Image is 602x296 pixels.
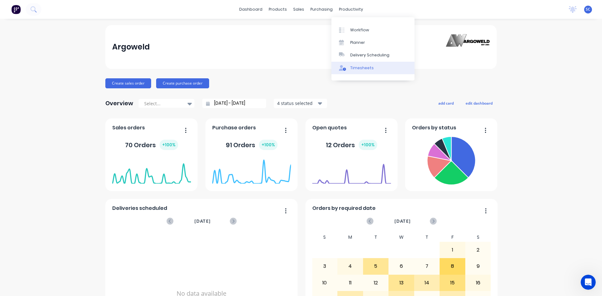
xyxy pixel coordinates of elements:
[105,78,151,88] button: Create sales order
[160,140,178,150] div: + 100 %
[434,99,458,107] button: add card
[389,275,414,291] div: 13
[338,275,363,291] div: 11
[440,258,465,274] div: 8
[312,124,347,132] span: Open quotes
[11,5,21,14] img: Factory
[194,218,211,225] span: [DATE]
[414,233,440,242] div: T
[156,78,209,88] button: Create purchase order
[331,49,415,61] a: Delivery Scheduling
[465,233,491,242] div: S
[338,258,363,274] div: 4
[466,275,491,291] div: 16
[412,124,456,132] span: Orders by status
[312,233,338,242] div: S
[350,65,374,71] div: Timesheets
[112,124,145,132] span: Sales orders
[350,40,365,45] div: Planner
[290,5,307,14] div: sales
[112,41,150,53] div: Argoweld
[259,140,277,150] div: + 100 %
[337,233,363,242] div: M
[466,258,491,274] div: 9
[105,97,133,110] div: Overview
[312,258,337,274] div: 3
[331,62,415,74] a: Timesheets
[336,5,366,14] div: productivity
[359,140,377,150] div: + 100 %
[363,275,388,291] div: 12
[363,233,389,242] div: T
[112,205,167,212] span: Deliveries scheduled
[125,140,178,150] div: 70 Orders
[236,5,266,14] a: dashboard
[388,233,414,242] div: W
[389,258,414,274] div: 6
[226,140,277,150] div: 91 Orders
[350,52,389,58] div: Delivery Scheduling
[350,27,369,33] div: Workflow
[312,275,337,291] div: 10
[277,100,317,106] div: 4 status selected
[394,218,411,225] span: [DATE]
[586,7,590,12] span: SC
[307,5,336,14] div: purchasing
[440,242,465,258] div: 1
[212,124,256,132] span: Purchase orders
[415,275,440,291] div: 14
[440,275,465,291] div: 15
[274,99,327,108] button: 4 status selected
[581,275,596,290] iframe: Intercom live chat
[331,23,415,36] a: Workflow
[415,258,440,274] div: 7
[466,242,491,258] div: 2
[446,34,490,60] img: Argoweld
[266,5,290,14] div: products
[331,36,415,49] a: Planner
[326,140,377,150] div: 12 Orders
[462,99,497,107] button: edit dashboard
[363,258,388,274] div: 5
[440,233,465,242] div: F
